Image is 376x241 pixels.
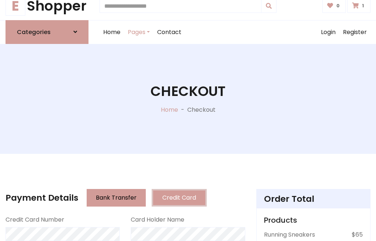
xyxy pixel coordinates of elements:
[335,3,341,9] span: 0
[152,189,207,207] button: Credit Card
[339,21,370,44] a: Register
[131,215,184,224] label: Card Holder Name
[352,230,363,239] p: $65
[6,20,88,44] a: Categories
[100,21,124,44] a: Home
[317,21,339,44] a: Login
[187,105,216,114] p: Checkout
[87,189,146,207] button: Bank Transfer
[17,29,51,36] h6: Categories
[6,193,78,203] h4: Payment Details
[178,105,187,114] p: -
[124,21,153,44] a: Pages
[153,21,185,44] a: Contact
[360,3,366,9] span: 1
[161,105,178,114] a: Home
[6,215,64,224] label: Credit Card Number
[264,230,315,239] p: Running Sneakers
[151,83,225,100] h1: Checkout
[264,194,363,204] h4: Order Total
[264,216,363,225] h5: Products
